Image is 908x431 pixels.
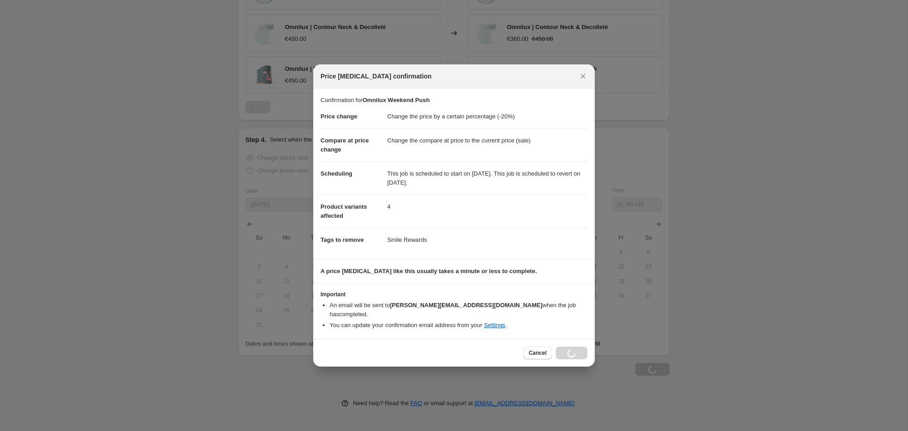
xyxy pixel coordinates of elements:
button: Cancel [523,347,552,359]
span: Product variants affected [321,203,367,219]
b: [PERSON_NAME][EMAIL_ADDRESS][DOMAIN_NAME] [390,302,543,309]
b: A price [MEDICAL_DATA] like this usually takes a minute or less to complete. [321,268,537,274]
span: Cancel [529,349,547,357]
span: Price change [321,113,357,120]
span: Tags to remove [321,236,364,243]
dd: 4 [387,195,587,219]
dd: Change the compare at price to the current price (sale) [387,128,587,152]
li: An email will be sent to when the job has completed . [330,301,587,319]
span: Price [MEDICAL_DATA] confirmation [321,72,432,81]
dd: This job is scheduled to start on [DATE]. This job is scheduled to revert on [DATE]. [387,162,587,195]
li: You can update your confirmation email address from your . [330,321,587,330]
dd: Smile Rewards [387,228,587,252]
a: Settings [484,322,505,328]
h3: Important [321,291,587,298]
span: Compare at price change [321,137,369,153]
dd: Change the price by a certain percentage (-20%) [387,105,587,128]
span: Scheduling [321,170,352,177]
b: Omnilux Weekend Push [362,97,429,103]
p: Confirmation for [321,96,587,105]
button: Close [577,70,589,83]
